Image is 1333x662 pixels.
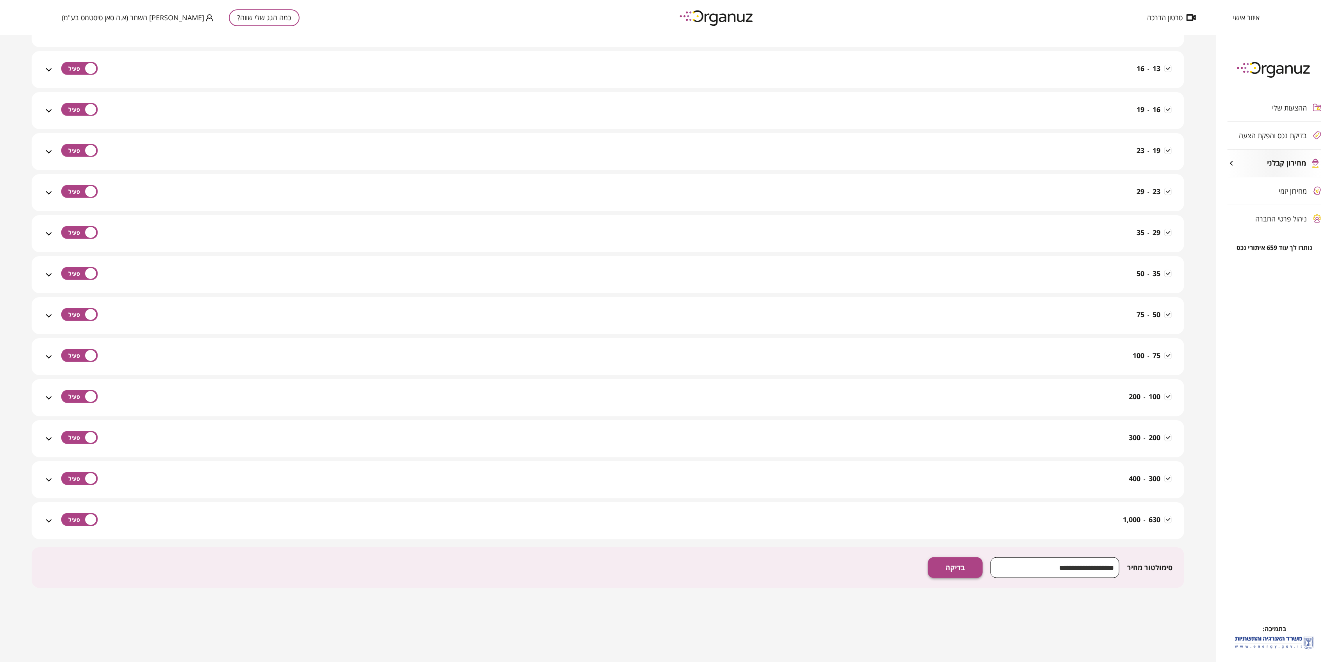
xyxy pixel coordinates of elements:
button: איזור אישי [1221,14,1271,21]
span: 19 [1153,146,1160,155]
div: 630-1,000 [43,502,1172,539]
span: - [1147,147,1149,155]
div: 50-75 [43,297,1172,334]
span: 35 [1137,228,1144,237]
span: בתמיכה: [1263,625,1286,633]
div: 75-100 [43,338,1172,375]
span: 100 [1149,392,1160,401]
span: - [1144,475,1146,483]
span: 400 [1129,474,1140,483]
span: בדיקה [946,564,965,572]
img: לוגו משרד האנרגיה [1233,633,1315,652]
span: 50 [1153,310,1160,319]
span: 13 [1153,64,1160,73]
span: 29 [1153,228,1160,237]
button: בדיקה [928,557,983,578]
button: ניהול פרטי החברה [1228,205,1321,232]
span: - [1144,393,1146,401]
span: 200 [1149,433,1160,442]
span: 50 [1137,269,1144,278]
div: 35-50 [43,256,1172,293]
button: מחירון קבלני [1228,150,1321,177]
span: - [1147,352,1149,360]
div: 16-19 [43,92,1172,129]
span: נותרו לך עוד 659 איתורי נכס [1237,244,1312,252]
span: - [1147,270,1149,278]
div: 19-23 [43,133,1172,170]
span: ההצעות שלי [1272,104,1307,112]
span: איזור אישי [1233,14,1260,21]
span: 75 [1153,351,1160,360]
span: סרטון הדרכה [1147,14,1183,21]
div: 100-200 [43,379,1172,416]
img: logo [674,7,760,29]
button: בדיקת נכס והפקת הצעה [1228,122,1321,149]
div: 23-29 [43,174,1172,211]
span: 23 [1137,146,1144,155]
img: logo [1231,59,1317,80]
div: 29-35 [43,215,1172,252]
span: בדיקת נכס והפקת הצעה [1239,132,1307,139]
div: 200-300 [43,420,1172,457]
div: 13-16 [43,51,1172,88]
span: - [1147,188,1149,196]
span: 300 [1129,433,1140,442]
span: סימולטור מחיר [1127,563,1172,572]
button: [PERSON_NAME] השחר (א.ה סאן סיסטמס בע"מ) [62,13,213,23]
span: 35 [1153,269,1160,278]
span: - [1144,434,1146,442]
button: ההצעות שלי [1228,94,1321,121]
button: כמה הגג שלי שווה? [229,9,300,26]
button: סרטון הדרכה [1135,14,1208,21]
span: 630 [1149,515,1160,524]
span: 300 [1149,474,1160,483]
span: - [1147,229,1149,237]
span: [PERSON_NAME] השחר (א.ה סאן סיסטמס בע"מ) [62,14,204,21]
span: מחירון קבלני [1267,159,1306,168]
span: - [1144,516,1146,524]
span: ניהול פרטי החברה [1256,215,1307,223]
span: 16 [1153,105,1160,114]
span: - [1147,106,1149,114]
span: 100 [1133,351,1144,360]
span: 16 [1137,64,1144,73]
button: מחירון יזמי [1228,177,1321,205]
span: 19 [1137,105,1144,114]
span: 1,000 [1123,515,1140,524]
span: מחירון יזמי [1279,187,1307,195]
div: 300-400 [43,461,1172,498]
span: 29 [1137,187,1144,196]
span: 200 [1129,392,1140,401]
span: 75 [1137,310,1144,319]
span: - [1147,65,1149,73]
span: - [1147,311,1149,319]
span: 23 [1153,187,1160,196]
